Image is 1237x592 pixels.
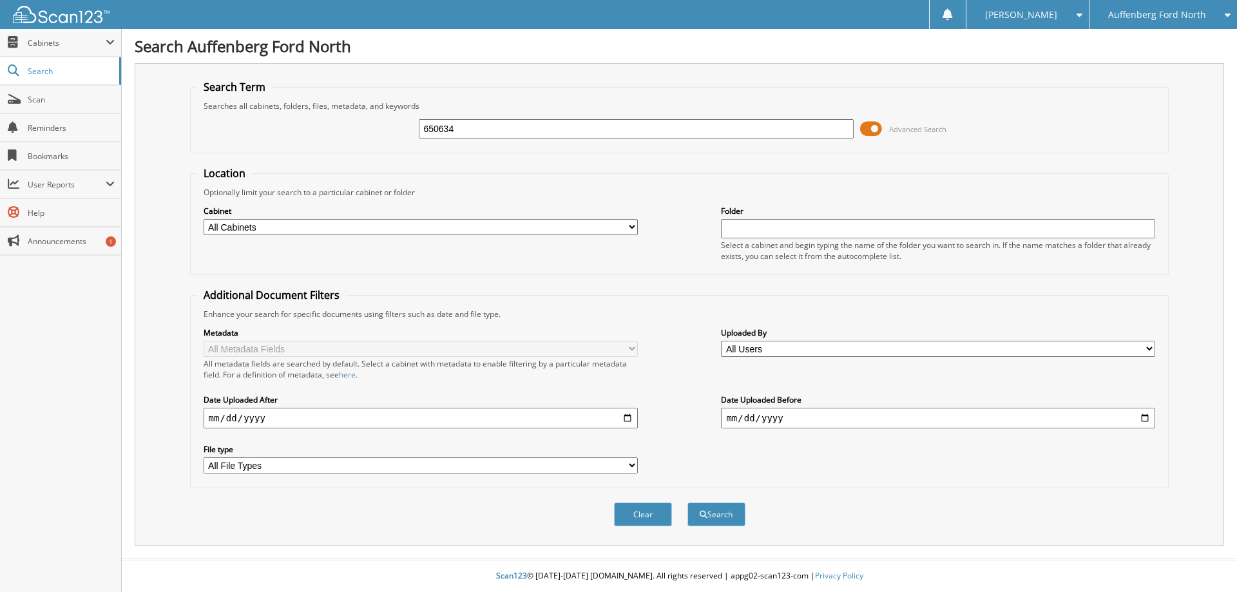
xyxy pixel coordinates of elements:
span: Announcements [28,236,115,247]
legend: Location [197,166,252,180]
div: Select a cabinet and begin typing the name of the folder you want to search in. If the name match... [721,240,1155,262]
span: Search [28,66,113,77]
label: Cabinet [204,205,638,216]
span: Cabinets [28,37,106,48]
div: Optionally limit your search to a particular cabinet or folder [197,187,1162,198]
div: Enhance your search for specific documents using filters such as date and file type. [197,309,1162,320]
span: Auffenberg Ford North [1108,11,1206,19]
div: 1 [106,236,116,247]
span: [PERSON_NAME] [985,11,1057,19]
img: scan123-logo-white.svg [13,6,110,23]
a: here [339,369,356,380]
label: File type [204,444,638,455]
div: All metadata fields are searched by default. Select a cabinet with metadata to enable filtering b... [204,358,638,380]
legend: Search Term [197,80,272,94]
span: Help [28,207,115,218]
span: Bookmarks [28,151,115,162]
a: Privacy Policy [815,570,863,581]
label: Date Uploaded Before [721,394,1155,405]
button: Search [687,502,745,526]
span: Reminders [28,122,115,133]
span: Advanced Search [889,124,946,134]
input: end [721,408,1155,428]
span: Scan [28,94,115,105]
label: Date Uploaded After [204,394,638,405]
label: Metadata [204,327,638,338]
span: User Reports [28,179,106,190]
label: Uploaded By [721,327,1155,338]
legend: Additional Document Filters [197,288,346,302]
h1: Search Auffenberg Ford North [135,35,1224,57]
div: © [DATE]-[DATE] [DOMAIN_NAME]. All rights reserved | appg02-scan123-com | [122,560,1237,592]
input: start [204,408,638,428]
button: Clear [614,502,672,526]
div: Searches all cabinets, folders, files, metadata, and keywords [197,100,1162,111]
span: Scan123 [496,570,527,581]
label: Folder [721,205,1155,216]
iframe: Chat Widget [1173,530,1237,592]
